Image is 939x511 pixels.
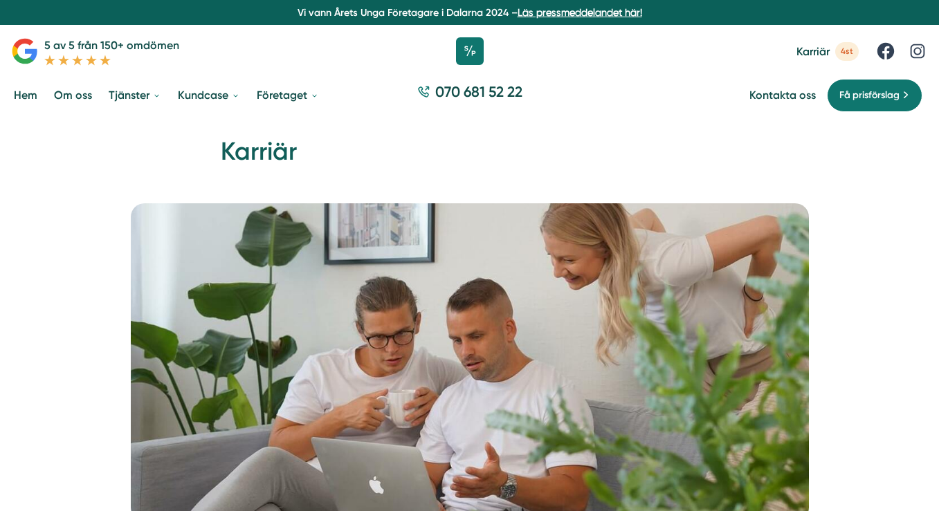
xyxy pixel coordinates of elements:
[254,77,322,113] a: Företaget
[518,7,642,18] a: Läs pressmeddelandet här!
[796,42,859,61] a: Karriär 4st
[51,77,95,113] a: Om oss
[412,82,528,109] a: 070 681 52 22
[839,88,900,103] span: Få prisförslag
[835,42,859,61] span: 4st
[749,89,816,102] a: Kontakta oss
[827,79,922,112] a: Få prisförslag
[435,82,522,102] span: 070 681 52 22
[175,77,243,113] a: Kundcase
[6,6,933,19] p: Vi vann Årets Unga Företagare i Dalarna 2024 –
[796,45,830,58] span: Karriär
[44,37,179,54] p: 5 av 5 från 150+ omdömen
[106,77,164,113] a: Tjänster
[11,77,40,113] a: Hem
[221,135,719,180] h1: Karriär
